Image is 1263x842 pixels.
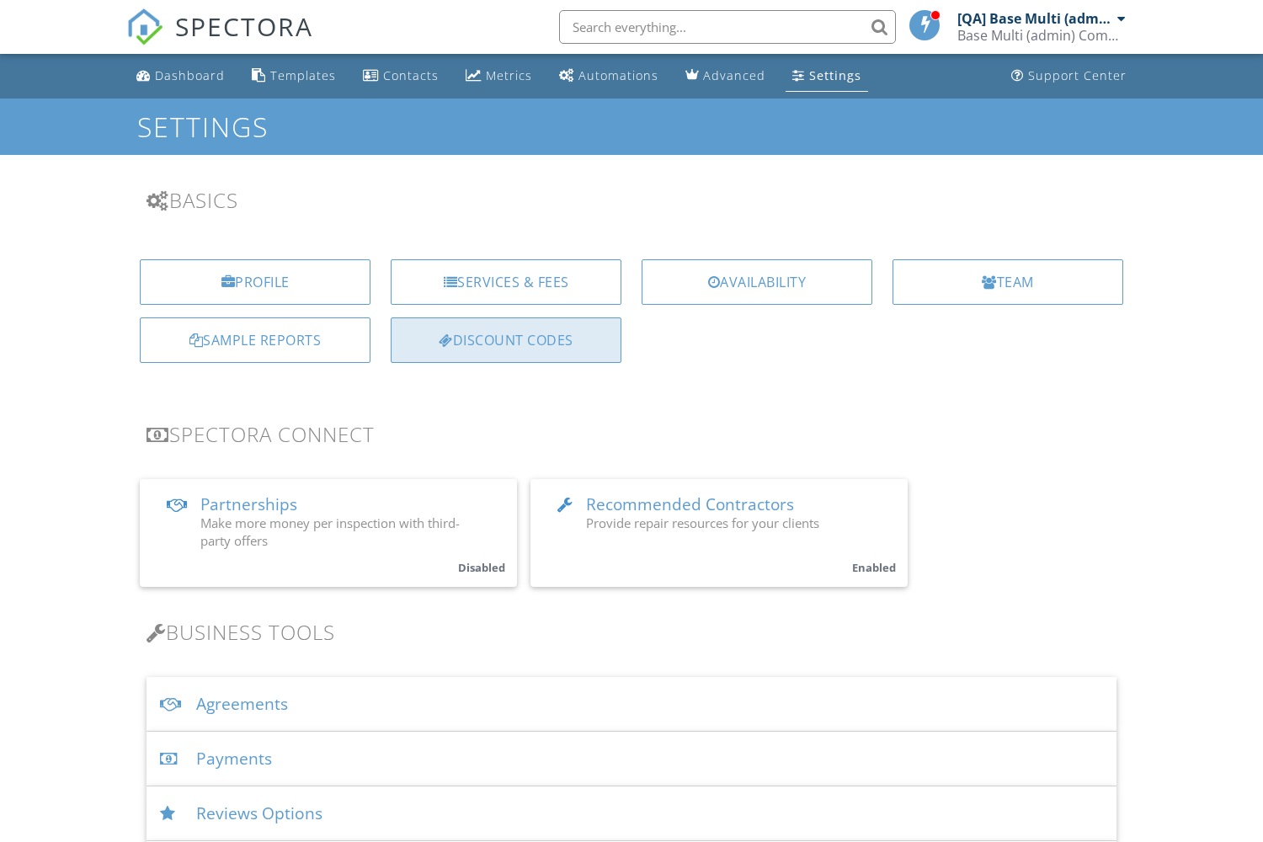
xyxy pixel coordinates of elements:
a: SPECTORA [126,23,313,58]
a: Sample Reports [140,317,370,363]
a: Profile [140,259,370,305]
h3: Basics [147,189,1116,211]
img: The Best Home Inspection Software - Spectora [126,8,163,45]
div: Contacts [383,67,439,83]
a: Settings [786,61,868,92]
span: Make more money per inspection with third-party offers [200,514,460,549]
div: Payments [147,732,1116,786]
a: Support Center [1005,61,1133,92]
small: Disabled [458,560,505,575]
a: Templates [245,61,343,92]
a: Automations (Basic) [552,61,665,92]
span: Partnerships [200,493,297,515]
div: Templates [270,67,336,83]
h1: Settings [137,112,1126,141]
div: Settings [809,67,861,83]
div: Base Multi (admin) Company [957,27,1126,44]
a: Dashboard [130,61,232,92]
div: Metrics [486,67,532,83]
small: Enabled [852,560,896,575]
a: Team [893,259,1123,305]
div: Reviews Options [147,786,1116,841]
a: Discount Codes [391,317,621,363]
a: Contacts [356,61,445,92]
h3: Spectora Connect [147,423,1116,445]
div: Dashboard [155,67,225,83]
a: Partnerships Make more money per inspection with third-party offers Disabled [140,479,517,587]
span: Provide repair resources for your clients [586,514,819,531]
input: Search everything... [559,10,896,44]
a: Advanced [679,61,772,92]
a: Availability [642,259,872,305]
div: [QA] Base Multi (admin) [957,10,1113,27]
span: Recommended Contractors [586,493,794,515]
div: Agreements [147,677,1116,732]
h3: Business Tools [147,621,1116,643]
span: SPECTORA [175,8,313,44]
a: Recommended Contractors Provide repair resources for your clients Enabled [530,479,908,587]
a: Metrics [459,61,539,92]
a: Services & Fees [391,259,621,305]
div: Automations [578,67,658,83]
div: Advanced [703,67,765,83]
div: Support Center [1028,67,1127,83]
